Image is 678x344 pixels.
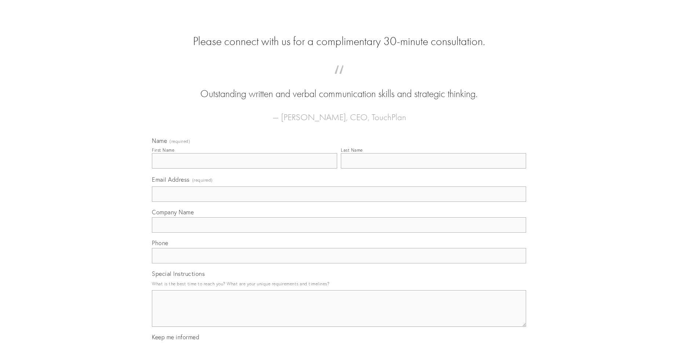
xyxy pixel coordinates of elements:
span: (required) [169,139,190,144]
span: Email Address [152,176,190,183]
p: What is the best time to reach you? What are your unique requirements and timelines? [152,279,526,289]
span: Name [152,137,167,144]
h2: Please connect with us for a complimentary 30-minute consultation. [152,34,526,48]
figcaption: — [PERSON_NAME], CEO, TouchPlan [164,101,514,125]
div: Last Name [341,147,363,153]
span: Keep me informed [152,333,199,341]
span: Company Name [152,208,194,216]
span: Special Instructions [152,270,205,277]
span: Phone [152,239,168,247]
span: (required) [192,175,213,185]
blockquote: Outstanding written and verbal communication skills and strategic thinking. [164,73,514,101]
div: First Name [152,147,174,153]
span: “ [164,73,514,87]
